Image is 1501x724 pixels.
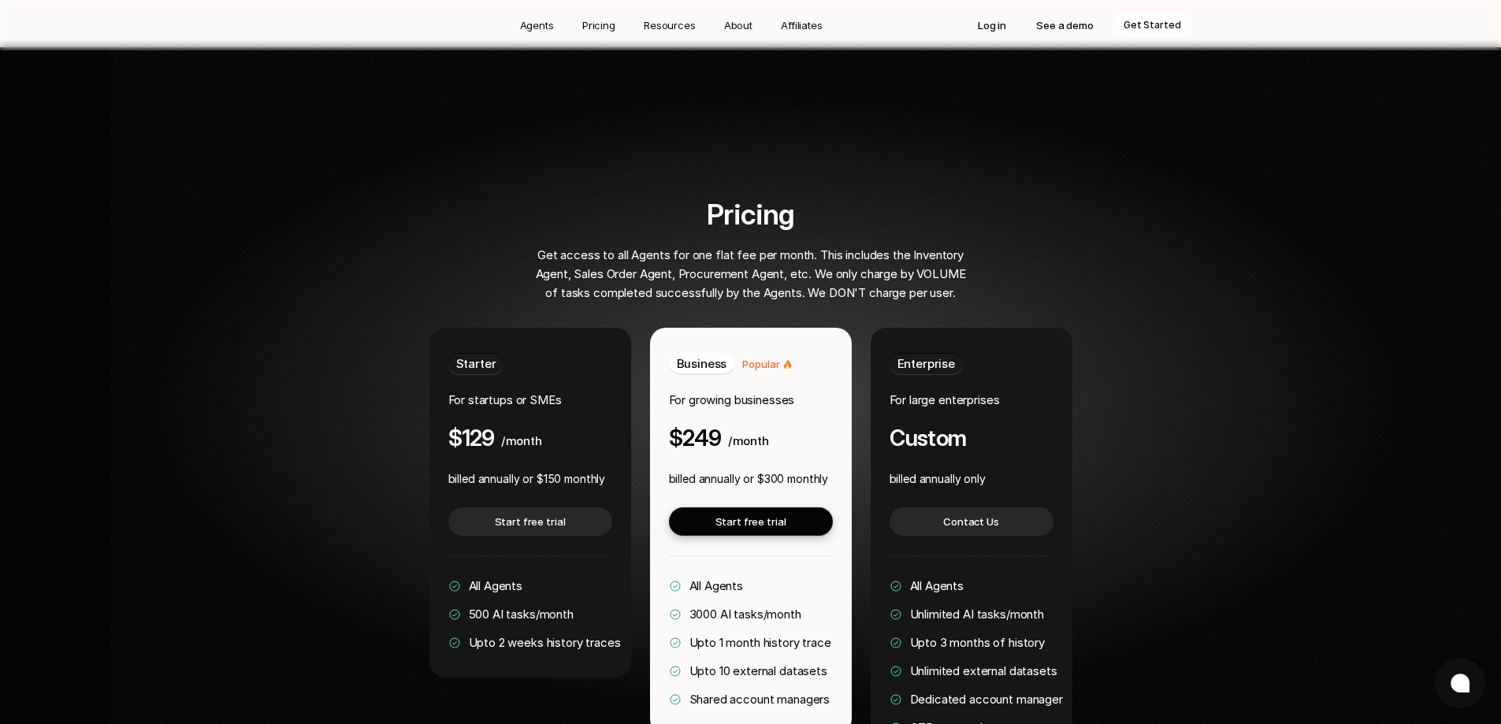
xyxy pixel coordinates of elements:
[724,17,752,33] p: About
[728,433,769,448] span: /month
[573,13,625,38] a: Pricing
[910,663,1057,678] span: Unlimited external datasets
[582,17,615,33] p: Pricing
[1124,17,1181,33] p: Get Started
[890,392,1000,407] span: For large enterprises
[890,425,967,451] h4: Custom
[677,356,727,371] span: Business
[689,663,827,678] span: Upto 10 external datasets
[456,356,496,371] span: Starter
[1036,17,1094,33] p: See a demo
[771,13,832,38] a: Affiliates
[742,358,779,370] span: Popular
[501,433,542,448] span: /month
[689,578,744,593] span: All Agents
[910,692,1063,707] span: Dedicated account manager
[644,17,696,33] p: Resources
[511,13,563,38] a: Agents
[910,635,1045,650] span: Upto 3 months of history
[978,17,1006,33] p: Log in
[469,607,574,622] span: 500 AI tasks/month
[910,607,1044,622] span: Unlimited AI tasks/month
[448,470,606,488] p: billed annually or $150 monthly
[689,607,801,622] span: 3000 AI tasks/month
[448,392,562,407] span: For startups or SMEs
[469,635,621,650] span: Upto 2 weeks history traces
[943,514,999,529] p: Contact Us
[910,578,964,593] span: All Agents
[469,578,523,593] span: All Agents
[669,392,795,407] span: For growing businesses
[689,692,830,707] span: Shared account managers
[715,514,786,529] p: Start free trial
[448,425,495,451] h4: $129
[715,13,762,38] a: About
[781,17,823,33] p: Affiliates
[669,507,833,536] a: Start free trial
[890,507,1053,536] a: Contact Us
[536,247,969,300] span: Get access to all Agents for one flat fee per month. This includes the Inventory Agent, Sales Ord...
[1113,13,1192,38] a: Get Started
[897,356,956,371] span: Enterprise
[890,470,986,488] p: billed annually only
[520,17,554,33] p: Agents
[448,507,612,536] a: Start free trial
[669,425,722,451] h4: $249
[1435,658,1485,708] button: Open chat window
[669,470,829,488] p: billed annually or $300 monthly
[967,13,1017,38] a: Log in
[1025,13,1105,38] a: See a demo
[495,514,566,529] p: Start free trial
[404,199,1098,230] h2: Pricing
[634,13,705,38] a: Resources
[689,635,831,650] span: Upto 1 month history trace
